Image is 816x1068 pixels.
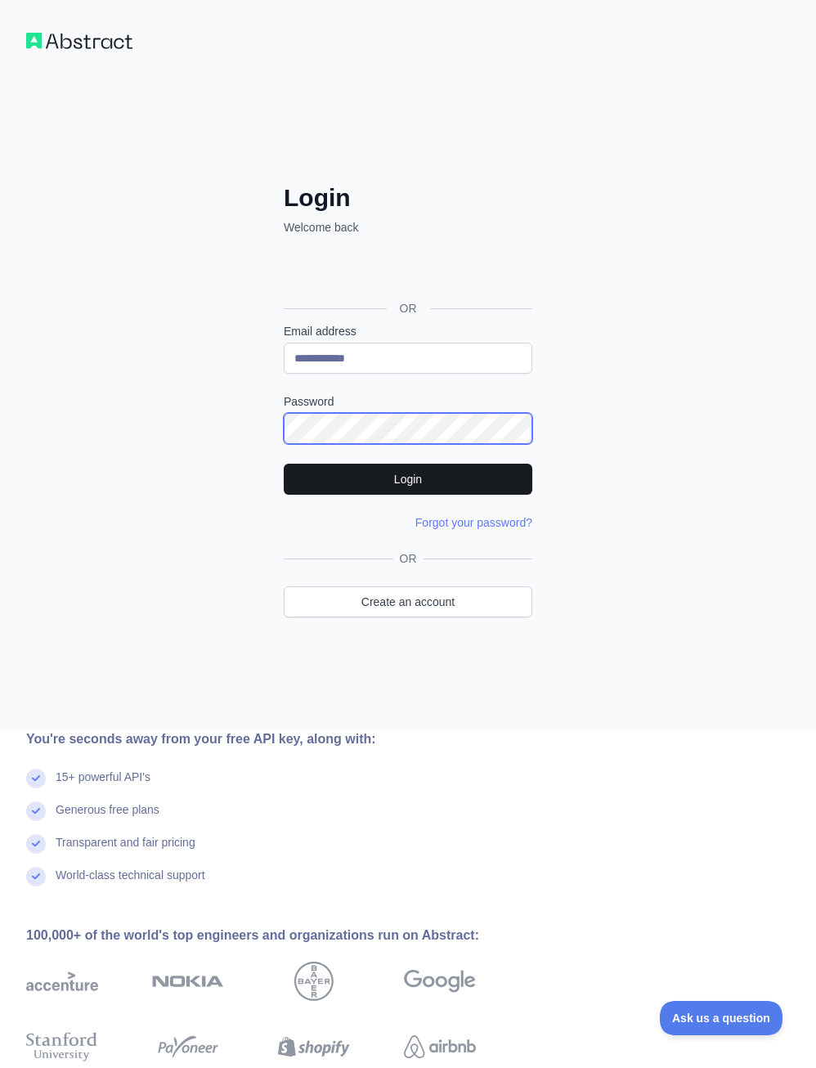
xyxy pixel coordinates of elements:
div: You're seconds away from your free API key, along with: [26,729,528,749]
img: check mark [26,801,46,821]
img: airbnb [404,1029,476,1065]
div: 100,000+ of the world's top engineers and organizations run on Abstract: [26,926,528,945]
p: Welcome back [284,219,532,236]
img: stanford university [26,1029,98,1065]
iframe: Bejelentkezés Google-fiókkal gomb [276,254,537,289]
img: payoneer [152,1029,224,1065]
img: bayer [294,962,334,1001]
label: Password [284,393,532,410]
img: Workflow [26,33,132,49]
img: accenture [26,962,98,1001]
span: OR [393,550,424,567]
h2: Login [284,183,532,213]
img: check mark [26,769,46,788]
button: Login [284,464,532,495]
a: Create an account [284,586,532,617]
div: Transparent and fair pricing [56,834,195,867]
label: Email address [284,323,532,339]
iframe: Toggle Customer Support [660,1001,783,1035]
div: World-class technical support [56,867,205,900]
img: google [404,962,476,1001]
a: Forgot your password? [415,516,532,529]
div: Generous free plans [56,801,159,834]
span: OR [387,300,430,316]
img: shopify [278,1029,350,1065]
img: nokia [152,962,224,1001]
img: check mark [26,834,46,854]
div: 15+ powerful API's [56,769,150,801]
img: check mark [26,867,46,886]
